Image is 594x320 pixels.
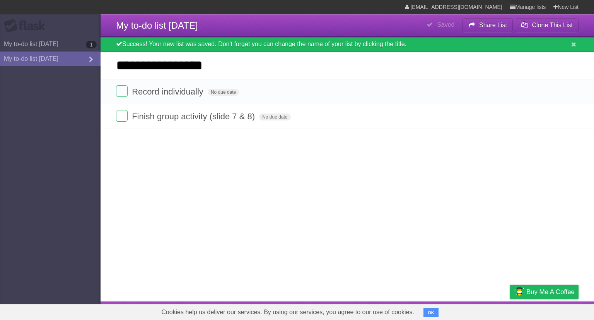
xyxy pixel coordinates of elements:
[423,308,439,317] button: OK
[526,285,575,299] span: Buy me a coffee
[514,285,524,298] img: Buy me a coffee
[132,112,257,121] span: Finish group activity (slide 7 & 8)
[132,87,205,96] span: Record individually
[462,18,513,32] button: Share List
[532,22,573,28] b: Clone This List
[510,285,579,299] a: Buy me a coffee
[474,303,491,318] a: Terms
[437,21,454,28] b: Saved
[259,114,290,120] span: No due date
[86,41,97,48] b: 1
[407,303,423,318] a: About
[116,110,128,122] label: Done
[116,20,198,31] span: My to-do list [DATE]
[500,303,520,318] a: Privacy
[530,303,579,318] a: Suggest a feature
[101,37,594,52] div: Success! Your new list was saved. Don't forget you can change the name of your list by clicking t...
[515,18,579,32] button: Clone This List
[116,85,128,97] label: Done
[4,19,50,33] div: Flask
[154,305,422,320] span: Cookies help us deliver our services. By using our services, you agree to our use of cookies.
[479,22,507,28] b: Share List
[433,303,464,318] a: Developers
[208,89,239,96] span: No due date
